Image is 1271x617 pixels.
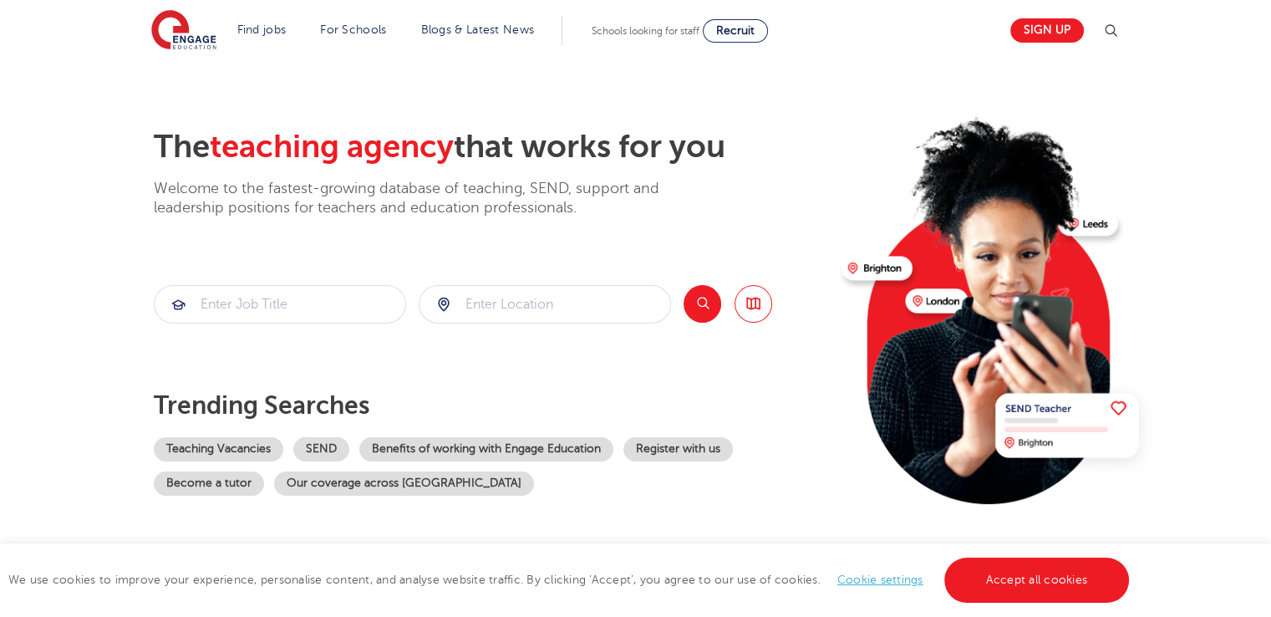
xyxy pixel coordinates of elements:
span: Recruit [716,24,755,37]
a: Accept all cookies [944,558,1130,603]
input: Submit [155,286,405,323]
div: Submit [419,285,671,324]
a: Register with us [623,437,733,461]
span: teaching agency [210,129,454,165]
button: Search [684,285,721,323]
a: Become a tutor [154,472,264,496]
p: Welcome to the fastest-growing database of teaching, SEND, support and leadership positions for t... [154,179,705,218]
p: Trending searches [154,390,828,421]
input: Submit [419,286,670,323]
a: Our coverage across [GEOGRAPHIC_DATA] [274,472,534,496]
span: We use cookies to improve your experience, personalise content, and analyse website traffic. By c... [8,574,1133,586]
a: Sign up [1010,18,1084,43]
a: Find jobs [237,23,287,36]
a: Cookie settings [837,574,923,586]
a: Benefits of working with Engage Education [359,437,613,461]
a: Teaching Vacancies [154,437,283,461]
a: Recruit [703,19,768,43]
h2: The that works for you [154,128,828,166]
span: Schools looking for staff [592,25,699,37]
a: SEND [293,437,349,461]
div: Submit [154,285,406,324]
a: For Schools [320,23,386,36]
img: Engage Education [151,10,216,52]
a: Blogs & Latest News [421,23,535,36]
